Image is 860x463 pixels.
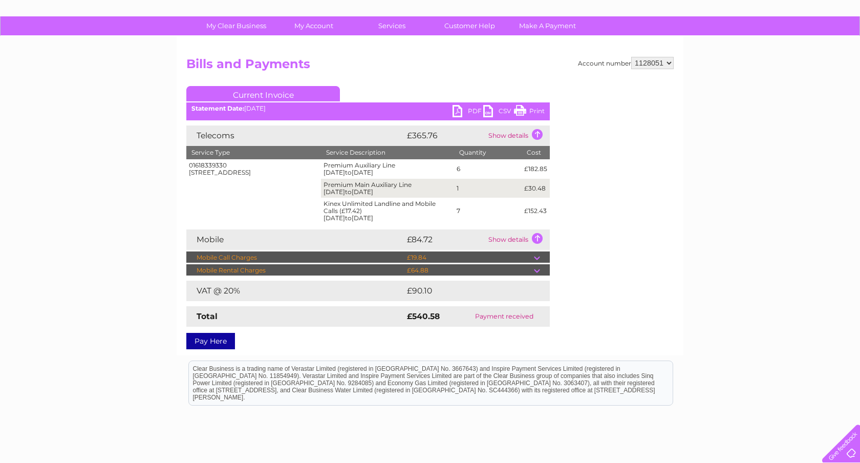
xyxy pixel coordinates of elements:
td: £182.85 [522,159,550,179]
td: Mobile [186,229,404,250]
a: Current Invoice [186,86,340,101]
strong: £540.58 [407,311,440,321]
a: Customer Help [427,16,512,35]
a: Services [350,16,434,35]
a: CSV [483,105,514,120]
td: £30.48 [522,179,550,198]
a: Contact [792,44,817,51]
a: My Account [272,16,356,35]
td: Mobile Call Charges [186,251,404,264]
a: 0333 014 3131 [667,5,738,18]
td: £365.76 [404,125,486,146]
div: Account number [578,57,674,69]
td: Mobile Rental Charges [186,264,404,277]
th: Quantity [454,146,522,159]
td: £152.43 [522,198,550,224]
a: Energy [705,44,728,51]
a: Blog [771,44,786,51]
div: Clear Business is a trading name of Verastar Limited (registered in [GEOGRAPHIC_DATA] No. 3667643... [189,6,673,50]
a: PDF [453,105,483,120]
th: Service Type [186,146,321,159]
td: Show details [486,125,550,146]
th: Service Description [321,146,454,159]
td: Telecoms [186,125,404,146]
img: logo.png [30,27,82,58]
td: £19.84 [404,251,534,264]
td: Show details [486,229,550,250]
td: £90.10 [404,281,529,301]
span: to [345,169,352,176]
td: £64.88 [404,264,534,277]
a: Make A Payment [505,16,590,35]
a: Telecoms [734,44,765,51]
b: Statement Date: [191,104,244,112]
span: to [345,188,352,196]
a: Pay Here [186,333,235,349]
td: Kinex Unlimited Landline and Mobile Calls (£17.42) [DATE] [DATE] [321,198,454,224]
div: 01618339330 [STREET_ADDRESS] [189,162,318,176]
td: Premium Auxiliary Line [DATE] [DATE] [321,159,454,179]
span: to [345,214,352,222]
div: [DATE] [186,105,550,112]
td: £84.72 [404,229,486,250]
td: Premium Main Auxiliary Line [DATE] [DATE] [321,179,454,198]
strong: Total [197,311,218,321]
a: Water [680,44,699,51]
a: My Clear Business [194,16,278,35]
td: VAT @ 20% [186,281,404,301]
th: Cost [522,146,550,159]
h2: Bills and Payments [186,57,674,76]
a: Log out [826,44,850,51]
td: Payment received [459,306,550,327]
td: 1 [454,179,522,198]
td: 7 [454,198,522,224]
a: Print [514,105,545,120]
td: 6 [454,159,522,179]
